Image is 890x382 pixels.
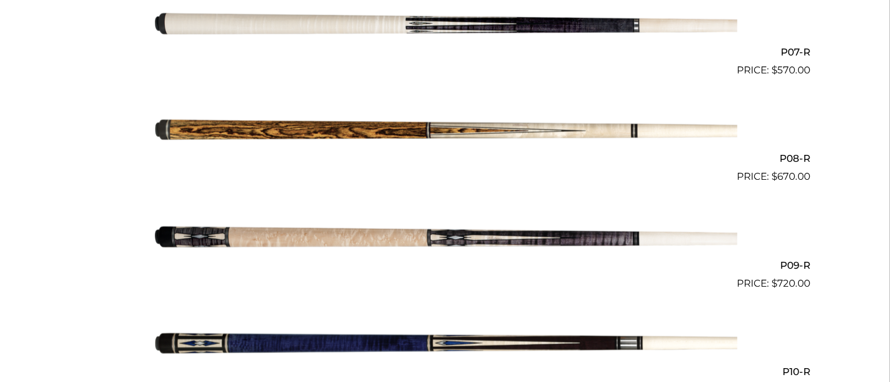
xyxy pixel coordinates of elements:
span: $ [772,170,778,182]
h2: P08-R [80,148,811,169]
h2: P07-R [80,42,811,63]
bdi: 570.00 [772,64,811,76]
h2: P09-R [80,254,811,276]
a: P08-R $670.00 [80,83,811,184]
img: P09-R [153,189,737,286]
a: P09-R $720.00 [80,189,811,291]
span: $ [772,64,778,76]
span: $ [772,277,778,289]
bdi: 670.00 [772,170,811,182]
bdi: 720.00 [772,277,811,289]
img: P08-R [153,83,737,180]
